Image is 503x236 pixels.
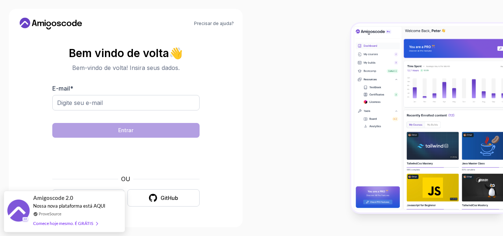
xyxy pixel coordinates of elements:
[33,194,73,201] font: Amigoscode 2.0
[52,189,124,207] button: Google
[69,46,169,60] font: Bem vindo de volta
[7,200,29,223] img: imagem de notificação de prova social provesource
[18,18,84,29] a: Link para casa
[33,221,93,226] font: Comece hoje mesmo. É GRÁTIS
[194,21,234,26] font: Precisar de ajuda?
[127,189,200,207] button: GitHub
[351,24,503,212] img: Painel do Amigoscode
[52,123,200,138] button: Entrar
[52,95,200,110] input: Digite seu e-mail
[169,46,183,60] font: 👋
[33,203,105,209] font: Nossa nova plataforma está AQUI
[72,64,180,71] font: Bem-vindo de volta! Insira seus dados.
[118,127,133,133] font: Entrar
[121,175,130,183] font: OU
[194,21,234,27] a: Precisar de ajuda?
[70,142,182,170] iframe: Widget contendo caixa de seleção para desafio de segurança hCaptcha
[161,195,178,201] font: GitHub
[52,85,70,92] font: E-mail
[39,211,61,217] a: ProveSource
